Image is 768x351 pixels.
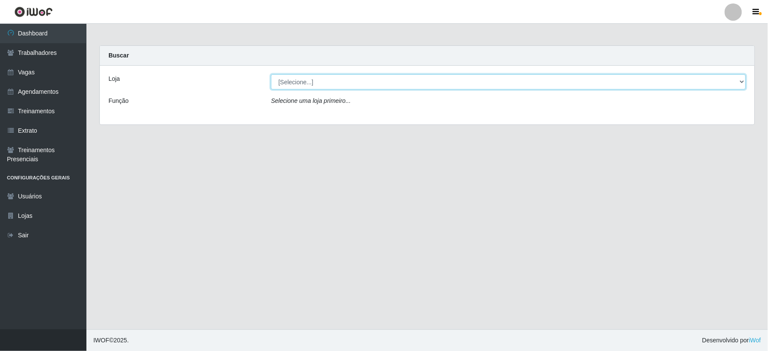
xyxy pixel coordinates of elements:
[108,74,120,83] label: Loja
[93,337,109,344] span: IWOF
[271,97,351,104] i: Selecione uma loja primeiro...
[108,52,129,59] strong: Buscar
[702,336,761,345] span: Desenvolvido por
[93,336,129,345] span: © 2025 .
[749,337,761,344] a: iWof
[14,6,53,17] img: CoreUI Logo
[108,96,129,105] label: Função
